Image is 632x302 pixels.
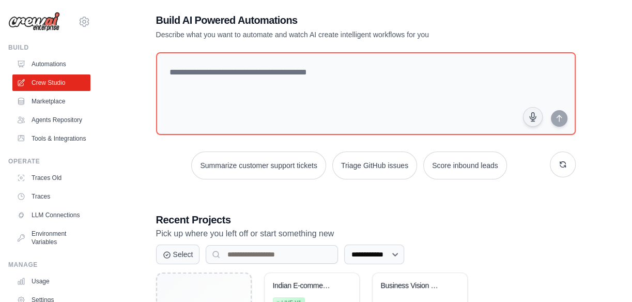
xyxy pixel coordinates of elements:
div: Build [8,43,90,52]
p: Describe what you want to automate and watch AI create intelligent workflows for you [156,29,503,40]
div: Indian E-commerce Price Comparison Engine [273,281,335,291]
button: Triage GitHub issues [332,152,417,179]
a: LLM Connections [12,207,90,223]
a: Traces [12,188,90,205]
a: Tools & Integrations [12,130,90,147]
h3: Recent Projects [156,213,576,227]
button: Select [156,245,200,264]
button: Get new suggestions [550,152,576,177]
a: Agents Repository [12,112,90,128]
img: Logo [8,12,60,32]
h1: Build AI Powered Automations [156,13,503,27]
div: Operate [8,157,90,165]
iframe: Chat Widget [580,252,632,302]
p: Pick up where you left off or start something new [156,227,576,240]
button: Summarize customer support tickets [191,152,326,179]
a: Marketplace [12,93,90,110]
a: Environment Variables [12,225,90,250]
button: Click to speak your automation idea [523,107,543,127]
a: Automations [12,56,90,72]
a: Crew Studio [12,74,90,91]
div: Manage [8,261,90,269]
button: Score inbound leads [423,152,507,179]
div: Business Vision to Value Generator [381,281,443,291]
a: Traces Old [12,170,90,186]
a: Usage [12,273,90,290]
